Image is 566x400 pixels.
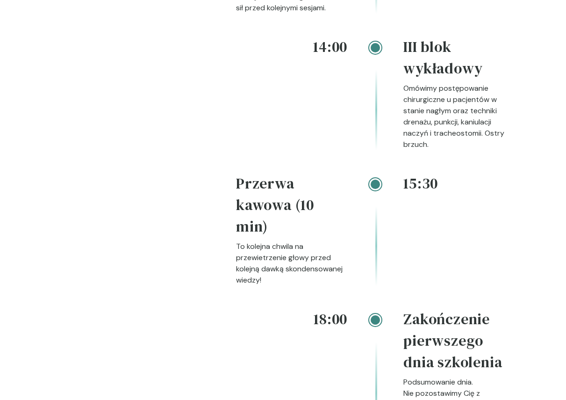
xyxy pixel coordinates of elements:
h4: 14:00 [236,36,347,58]
h4: III blok wykładowy [403,36,515,83]
p: Omówimy postępowanie chirurgiczne u pacjentów w stanie nagłym oraz techniki drenażu, punkcji, kan... [403,83,515,150]
h4: 15:30 [403,173,515,194]
h4: Zakończenie pierwszego dnia szkolenia [403,308,515,377]
p: To kolejna chwila na przewietrzenie głowy przed kolejną dawką skondensowanej wiedzy! [236,241,347,286]
h4: 18:00 [236,308,347,330]
h4: Przerwa kawowa (10 min) [236,173,347,241]
p: Podsumowanie dnia. [403,377,515,388]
